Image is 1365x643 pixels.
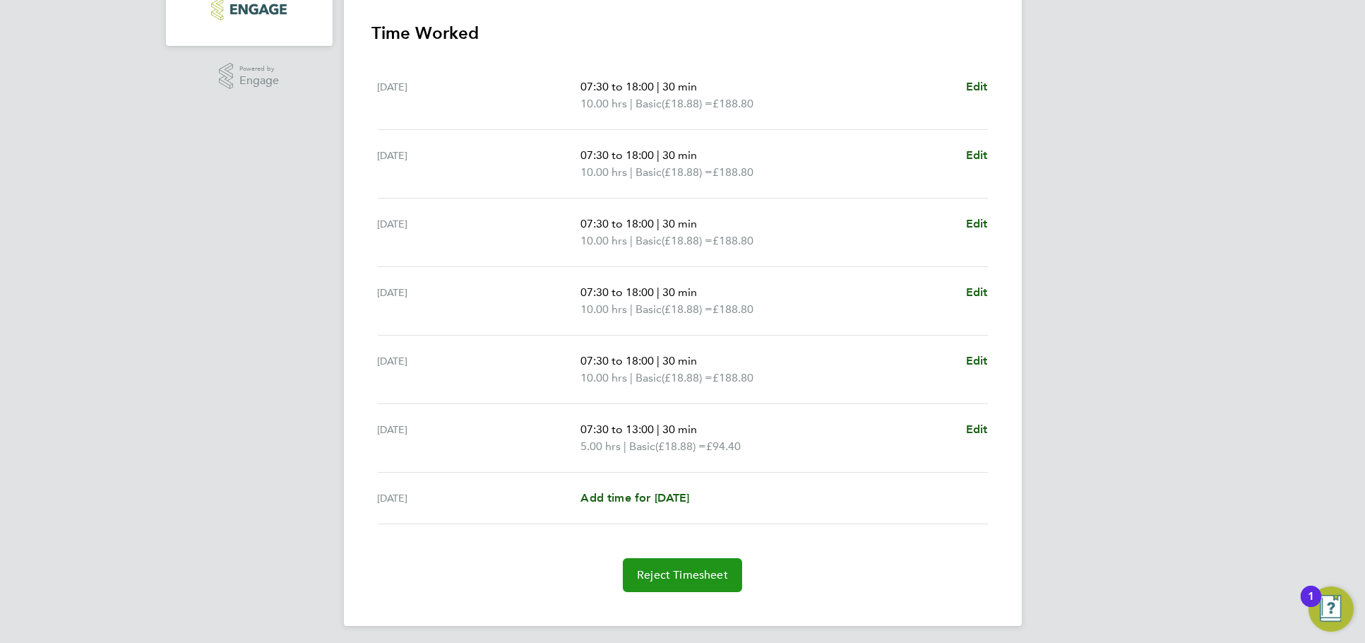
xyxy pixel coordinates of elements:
[966,78,988,95] a: Edit
[580,165,627,179] span: 10.00 hrs
[630,97,633,110] span: |
[378,490,581,507] div: [DATE]
[657,217,660,230] span: |
[966,148,988,162] span: Edit
[713,371,753,384] span: £188.80
[657,148,660,162] span: |
[966,354,988,367] span: Edit
[713,97,753,110] span: £188.80
[637,568,728,582] span: Reject Timesheet
[657,423,660,436] span: |
[630,371,633,384] span: |
[580,97,627,110] span: 10.00 hrs
[662,148,697,162] span: 30 min
[662,165,713,179] span: (£18.88) =
[378,421,581,455] div: [DATE]
[636,301,662,318] span: Basic
[580,371,627,384] span: 10.00 hrs
[966,285,988,299] span: Edit
[580,491,689,505] span: Add time for [DATE]
[657,285,660,299] span: |
[580,148,654,162] span: 07:30 to 18:00
[662,234,713,247] span: (£18.88) =
[657,354,660,367] span: |
[655,440,706,453] span: (£18.88) =
[966,423,988,436] span: Edit
[580,423,654,436] span: 07:30 to 13:00
[662,97,713,110] span: (£18.88) =
[580,302,627,316] span: 10.00 hrs
[662,80,697,93] span: 30 min
[706,440,741,453] span: £94.40
[662,371,713,384] span: (£18.88) =
[372,22,994,45] h3: Time Worked
[966,353,988,370] a: Edit
[636,370,662,387] span: Basic
[239,63,279,75] span: Powered by
[966,284,988,301] a: Edit
[966,216,988,232] a: Edit
[580,80,654,93] span: 07:30 to 18:00
[378,147,581,181] div: [DATE]
[580,285,654,299] span: 07:30 to 18:00
[629,438,655,455] span: Basic
[966,421,988,438] a: Edit
[662,302,713,316] span: (£18.88) =
[636,164,662,181] span: Basic
[580,490,689,507] a: Add time for [DATE]
[662,354,697,367] span: 30 min
[630,165,633,179] span: |
[219,63,279,90] a: Powered byEngage
[636,95,662,112] span: Basic
[662,423,697,436] span: 30 min
[662,285,697,299] span: 30 min
[966,217,988,230] span: Edit
[1309,586,1354,632] button: Open Resource Center, 1 new notification
[378,78,581,112] div: [DATE]
[713,234,753,247] span: £188.80
[662,217,697,230] span: 30 min
[580,217,654,230] span: 07:30 to 18:00
[966,80,988,93] span: Edit
[966,147,988,164] a: Edit
[630,234,633,247] span: |
[378,353,581,387] div: [DATE]
[630,302,633,316] span: |
[623,558,742,592] button: Reject Timesheet
[713,165,753,179] span: £188.80
[657,80,660,93] span: |
[239,75,279,87] span: Engage
[580,440,621,453] span: 5.00 hrs
[378,284,581,318] div: [DATE]
[580,234,627,247] span: 10.00 hrs
[636,232,662,249] span: Basic
[713,302,753,316] span: £188.80
[580,354,654,367] span: 07:30 to 18:00
[378,216,581,249] div: [DATE]
[624,440,626,453] span: |
[1308,596,1314,615] div: 1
